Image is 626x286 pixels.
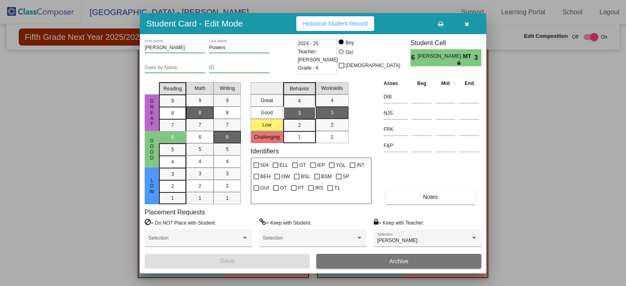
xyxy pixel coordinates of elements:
[198,182,201,190] span: 2
[198,133,201,141] span: 6
[171,170,174,178] span: 3
[145,254,310,269] button: Save
[298,109,301,117] span: 3
[474,53,481,63] span: 3
[423,194,438,200] span: Notes
[171,133,174,141] span: 6
[171,158,174,166] span: 4
[298,133,301,141] span: 1
[417,52,463,61] span: [PERSON_NAME]
[226,182,229,190] span: 2
[317,160,325,170] span: IEP
[198,121,201,129] span: 7
[334,183,340,193] span: T1
[315,183,323,193] span: IRS
[321,172,332,181] span: BSM
[220,258,234,264] span: Save
[226,194,229,202] span: 1
[148,138,156,161] span: Good
[281,172,290,181] span: OW
[194,85,205,92] span: Math
[298,64,318,72] span: Grade : 4
[198,194,201,202] span: 1
[163,85,182,92] span: Reading
[171,97,174,105] span: 9
[198,170,201,177] span: 3
[374,218,424,227] label: = Keep with Teacher:
[303,20,368,27] span: Historical Student Record
[298,183,304,193] span: PT
[298,97,301,105] span: 4
[145,208,205,216] label: Placement Requests
[381,79,410,88] th: Asses
[298,122,301,129] span: 2
[280,160,288,170] span: ELL
[457,79,481,88] th: End
[384,91,408,103] input: assessment
[296,16,374,31] button: Historical Student Record
[198,146,201,153] span: 5
[345,39,354,46] div: Boy
[299,160,306,170] span: GT
[198,158,201,165] span: 4
[343,172,349,181] span: SP
[384,107,408,119] input: assessment
[259,218,311,227] label: = Keep with Student:
[384,140,408,152] input: assessment
[260,160,269,170] span: 504
[226,158,229,165] span: 4
[198,109,201,116] span: 8
[146,18,243,28] h3: Student Card - Edit Mode
[410,39,481,47] h3: Student Cell
[226,97,229,104] span: 9
[357,160,364,170] span: INT
[336,160,346,170] span: YGL
[226,146,229,153] span: 5
[384,123,408,135] input: assessment
[220,85,235,92] span: Writing
[345,49,353,56] div: Girl
[410,53,417,63] span: 6
[331,109,333,116] span: 3
[316,254,481,269] button: Archive
[226,133,229,141] span: 6
[198,97,201,104] span: 9
[226,121,229,129] span: 7
[226,109,229,116] span: 8
[389,258,408,264] span: Archive
[145,218,216,227] label: = Do NOT Place with Student:
[331,133,333,141] span: 1
[410,79,434,88] th: Beg
[280,183,287,193] span: OT
[298,48,338,64] span: Teacher: [PERSON_NAME]
[377,238,418,243] span: [PERSON_NAME]
[260,183,269,193] span: GUI
[434,79,457,88] th: Mid
[463,52,474,61] span: MT
[251,147,279,155] label: Identifiers
[226,170,229,177] span: 3
[331,121,333,129] span: 2
[290,85,309,92] span: Behavior
[301,172,310,181] span: BSL
[386,190,475,204] button: Notes
[171,146,174,153] span: 5
[346,61,400,70] span: [DEMOGRAPHIC_DATA]
[171,194,174,202] span: 1
[145,65,205,71] input: goes by name
[331,97,333,104] span: 4
[298,39,319,48] span: 2024 - 25
[260,172,271,181] span: BEH
[148,98,156,127] span: Great
[171,183,174,190] span: 2
[321,85,343,92] span: Workskills
[171,109,174,117] span: 8
[171,122,174,129] span: 7
[148,177,156,194] span: Low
